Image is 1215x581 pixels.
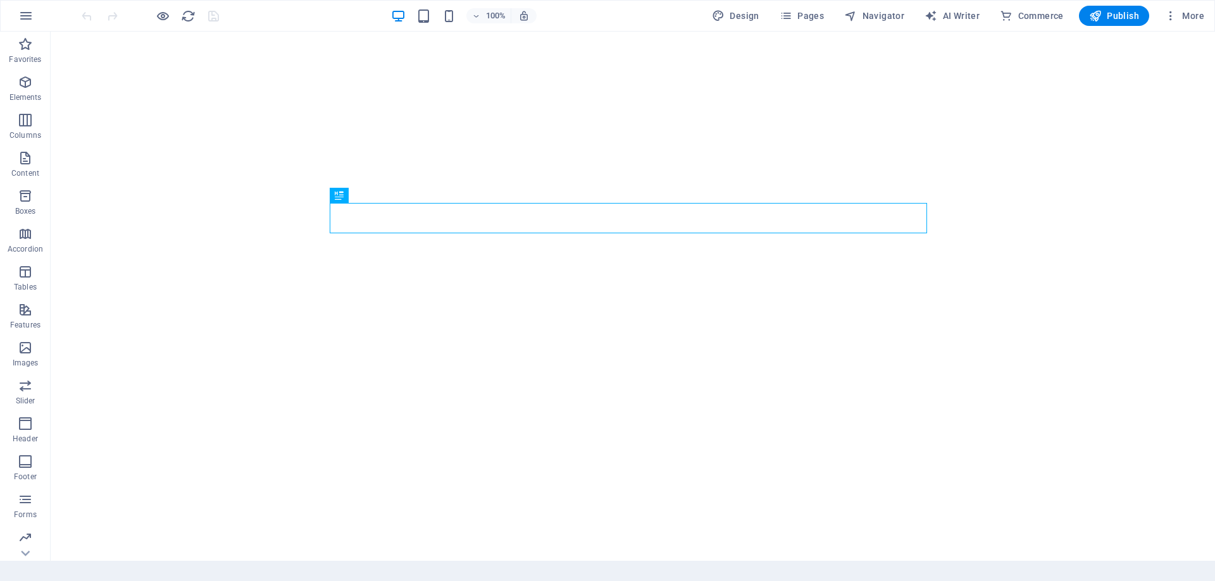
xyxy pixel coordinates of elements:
button: Commerce [995,6,1069,26]
p: Favorites [9,54,41,64]
button: Publish [1079,6,1149,26]
p: Columns [9,130,41,140]
h6: 100% [485,8,506,23]
button: More [1159,6,1209,26]
button: Design [707,6,764,26]
p: Forms [14,510,37,520]
span: Commerce [1000,9,1064,22]
p: Tables [14,282,37,292]
button: Pages [775,6,829,26]
span: Design [712,9,759,22]
p: Slider [16,396,35,406]
span: AI Writer [925,9,980,22]
p: Images [13,358,39,368]
p: Elements [9,92,42,102]
button: AI Writer [919,6,985,26]
span: More [1164,9,1204,22]
p: Footer [14,472,37,482]
button: reload [180,8,196,23]
i: On resize automatically adjust zoom level to fit chosen device. [518,10,530,21]
span: Pages [780,9,824,22]
button: Navigator [839,6,909,26]
div: Design (Ctrl+Alt+Y) [707,6,764,26]
p: Header [13,434,38,444]
span: Navigator [844,9,904,22]
button: Click here to leave preview mode and continue editing [155,8,170,23]
p: Features [10,320,40,330]
i: Reload page [181,9,196,23]
span: Publish [1089,9,1139,22]
button: 100% [466,8,511,23]
p: Content [11,168,39,178]
p: Boxes [15,206,36,216]
p: Accordion [8,244,43,254]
